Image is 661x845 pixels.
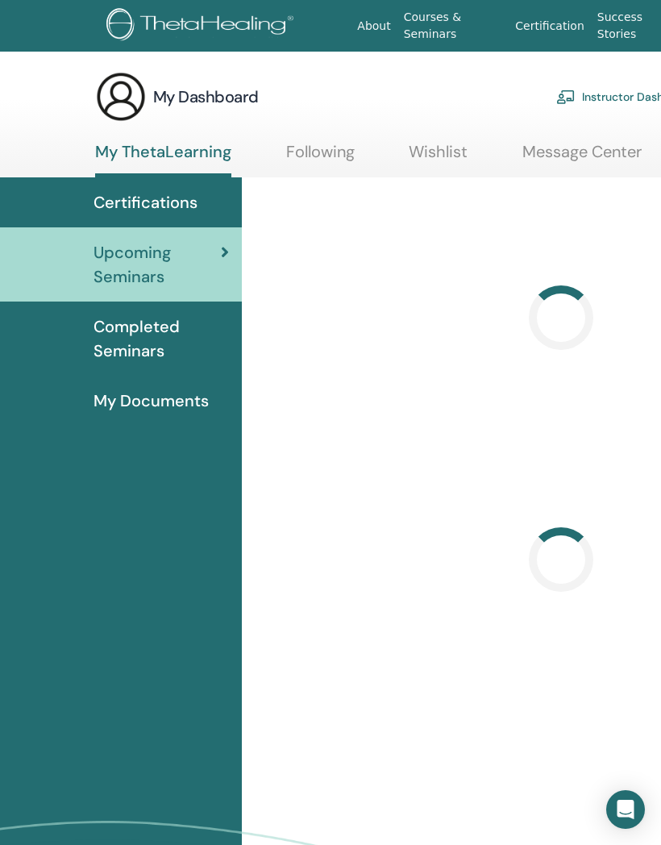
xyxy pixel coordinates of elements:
[94,190,197,214] span: Certifications
[286,142,355,173] a: Following
[153,85,259,108] h3: My Dashboard
[522,142,642,173] a: Message Center
[94,240,221,289] span: Upcoming Seminars
[351,11,397,41] a: About
[397,2,509,49] a: Courses & Seminars
[95,71,147,123] img: generic-user-icon.jpg
[556,89,576,104] img: chalkboard-teacher.svg
[509,11,590,41] a: Certification
[94,389,209,413] span: My Documents
[606,790,645,829] div: Open Intercom Messenger
[94,314,229,363] span: Completed Seminars
[106,8,299,44] img: logo.png
[409,142,468,173] a: Wishlist
[95,142,231,177] a: My ThetaLearning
